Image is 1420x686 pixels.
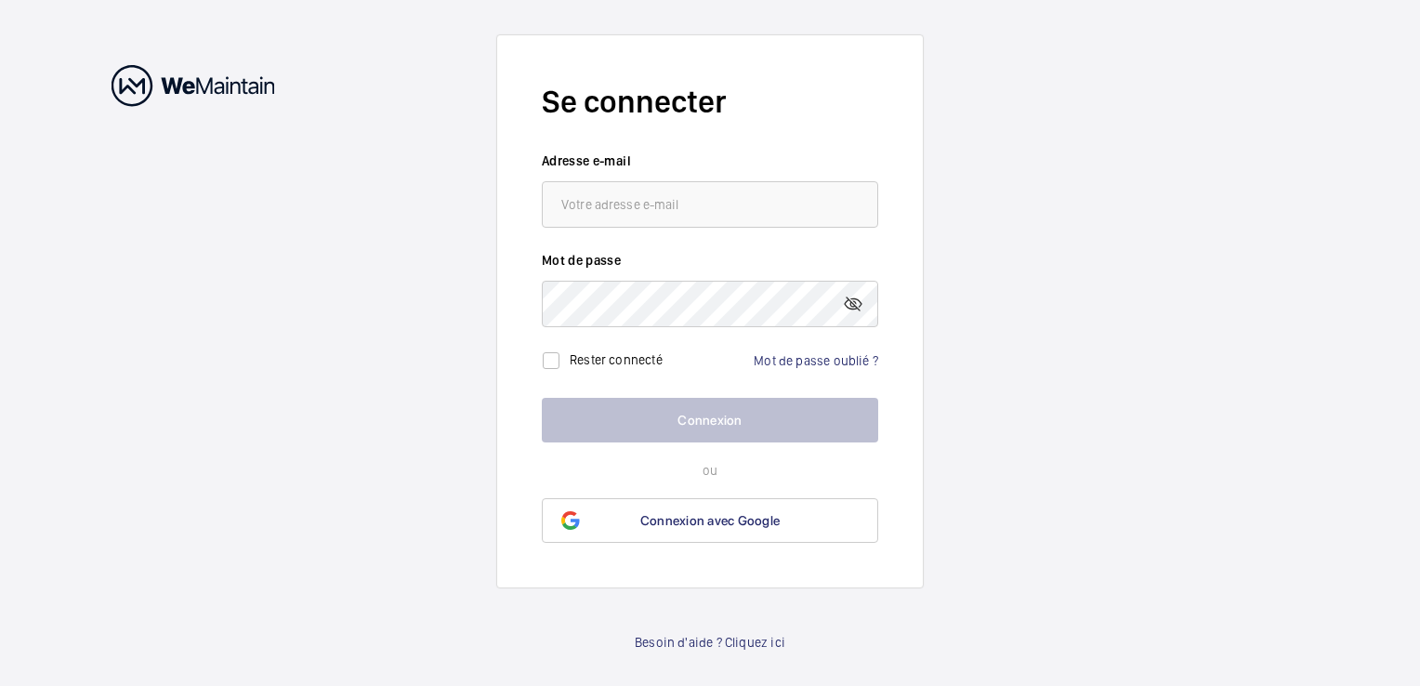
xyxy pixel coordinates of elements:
[542,181,878,228] input: Votre adresse e-mail
[754,353,878,368] a: Mot de passe oublié ?
[542,80,878,124] h2: Se connecter
[542,152,878,170] label: Adresse e-mail
[635,633,785,652] a: Besoin d'aide ? Cliquez ici
[640,513,780,528] span: Connexion avec Google
[542,461,878,480] p: ou
[542,251,878,270] label: Mot de passe
[542,398,878,442] button: Connexion
[570,352,663,367] label: Rester connecté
